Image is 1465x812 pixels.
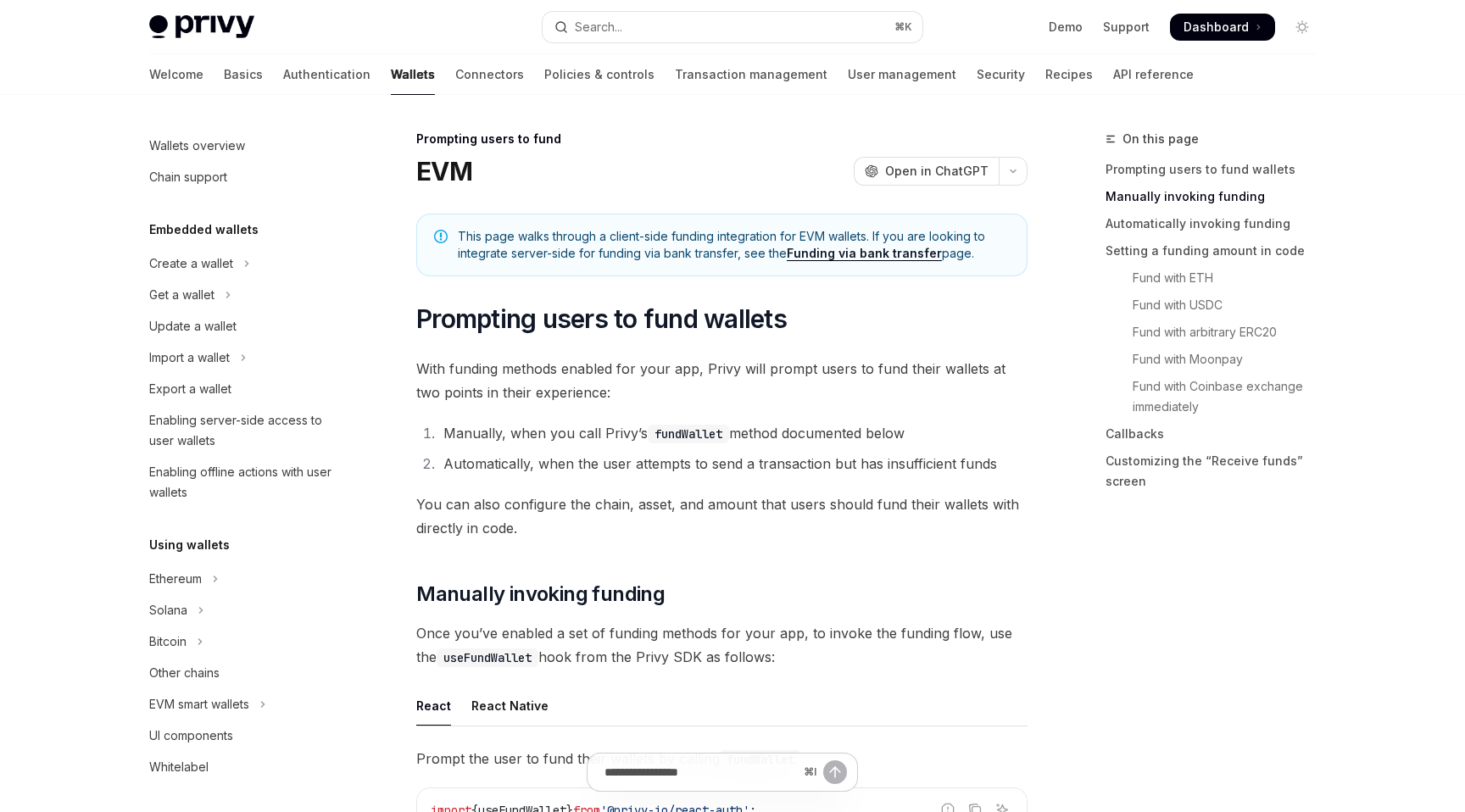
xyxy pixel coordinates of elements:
[648,425,729,443] code: fundWallet
[1113,54,1194,95] a: API reference
[136,658,353,688] a: Other chains
[149,631,187,652] div: Bitcoin
[416,156,472,186] h1: EVM
[438,452,1028,476] li: Automatically, when the user attempts to send a transaction but has insufficient funds
[604,754,797,791] input: Ask a question...
[136,248,353,279] button: Toggle Create a wallet section
[136,689,353,720] button: Toggle EVM smart wallets section
[149,136,245,156] div: Wallets overview
[391,54,435,95] a: Wallets
[149,694,249,715] div: EVM smart wallets
[1106,237,1329,264] a: Setting a funding amount in code
[149,600,187,620] div: Solana
[787,246,942,261] a: Funding via bank transfer
[1106,448,1329,495] a: Customizing the “Receive funds” screen
[149,535,230,555] h5: Using wallets
[149,410,343,451] div: Enabling server-side access to user wallets
[1045,54,1093,95] a: Recipes
[1106,319,1329,346] a: Fund with arbitrary ERC20
[1106,183,1329,210] a: Manually invoking funding
[149,253,233,274] div: Create a wallet
[149,220,259,240] h5: Embedded wallets
[416,621,1028,669] span: Once you’ve enabled a set of funding methods for your app, to invoke the funding flow, use the ho...
[149,757,209,777] div: Whitelabel
[1106,210,1329,237] a: Automatically invoking funding
[283,54,370,95] a: Authentication
[1289,14,1316,41] button: Toggle dark mode
[1103,19,1150,36] a: Support
[149,726,233,746] div: UI components
[675,54,827,95] a: Transaction management
[823,760,847,784] button: Send message
[1106,156,1329,183] a: Prompting users to fund wallets
[1122,129,1199,149] span: On this page
[149,663,220,683] div: Other chains
[437,648,538,667] code: useFundWallet
[438,421,1028,445] li: Manually, when you call Privy’s method documented below
[1106,346,1329,373] a: Fund with Moonpay
[1106,292,1329,319] a: Fund with USDC
[1184,19,1249,36] span: Dashboard
[136,162,353,192] a: Chain support
[416,492,1028,540] span: You can also configure the chain, asset, and amount that users should fund their wallets with dir...
[136,342,353,373] button: Toggle Import a wallet section
[149,54,203,95] a: Welcome
[149,285,214,305] div: Get a wallet
[854,157,999,186] button: Open in ChatGPT
[136,595,353,626] button: Toggle Solana section
[575,17,622,37] div: Search...
[1170,14,1275,41] a: Dashboard
[136,626,353,657] button: Toggle Bitcoin section
[149,15,254,39] img: light logo
[149,462,343,503] div: Enabling offline actions with user wallets
[894,20,912,34] span: ⌘ K
[149,348,230,368] div: Import a wallet
[416,357,1028,404] span: With funding methods enabled for your app, Privy will prompt users to fund their wallets at two p...
[544,54,655,95] a: Policies & controls
[1106,373,1329,420] a: Fund with Coinbase exchange immediately
[416,581,665,608] span: Manually invoking funding
[1106,264,1329,292] a: Fund with ETH
[136,280,353,310] button: Toggle Get a wallet section
[136,131,353,161] a: Wallets overview
[455,54,524,95] a: Connectors
[136,752,353,782] a: Whitelabel
[149,316,237,336] div: Update a wallet
[136,405,353,456] a: Enabling server-side access to user wallets
[149,569,202,589] div: Ethereum
[416,131,1028,147] div: Prompting users to fund
[458,228,1010,262] span: This page walks through a client-side funding integration for EVM wallets. If you are looking to ...
[977,54,1025,95] a: Security
[136,374,353,404] a: Export a wallet
[416,747,1028,770] span: Prompt the user to fund their wallets by calling .
[848,54,956,95] a: User management
[416,686,451,726] div: React
[471,686,549,726] div: React Native
[224,54,263,95] a: Basics
[136,720,353,751] a: UI components
[136,311,353,342] a: Update a wallet
[1106,420,1329,448] a: Callbacks
[136,457,353,508] a: Enabling offline actions with user wallets
[1049,19,1083,36] a: Demo
[543,12,922,42] button: Open search
[149,379,231,399] div: Export a wallet
[149,167,227,187] div: Chain support
[416,303,787,334] span: Prompting users to fund wallets
[434,230,448,243] svg: Note
[885,163,989,180] span: Open in ChatGPT
[136,564,353,594] button: Toggle Ethereum section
